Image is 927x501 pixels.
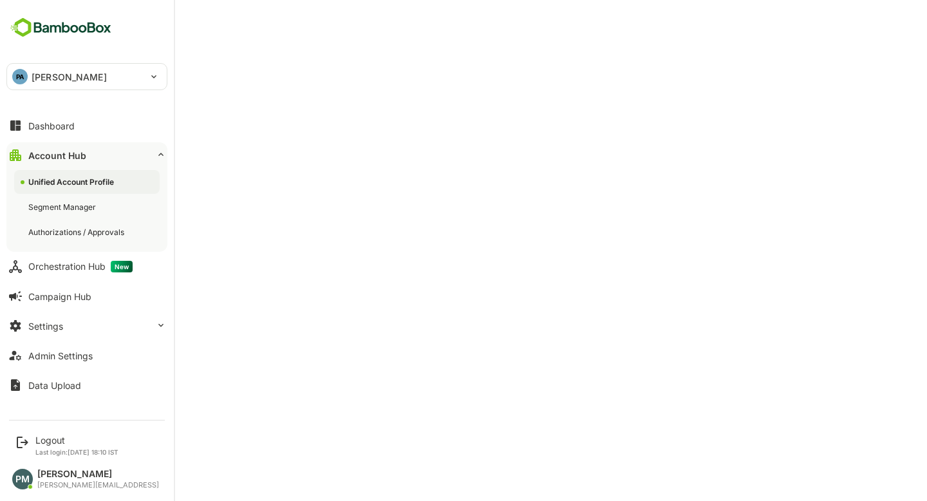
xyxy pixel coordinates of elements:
[32,70,107,84] p: [PERSON_NAME]
[28,291,91,302] div: Campaign Hub
[6,283,167,309] button: Campaign Hub
[28,202,98,213] div: Segment Manager
[6,15,115,40] img: BambooboxFullLogoMark.5f36c76dfaba33ec1ec1367b70bb1252.svg
[35,448,118,456] p: Last login: [DATE] 18:10 IST
[28,227,127,238] div: Authorizations / Approvals
[111,261,133,272] span: New
[12,69,28,84] div: PA
[28,120,75,131] div: Dashboard
[28,261,133,272] div: Orchestration Hub
[7,64,167,90] div: PA[PERSON_NAME]
[28,176,117,187] div: Unified Account Profile
[6,113,167,138] button: Dashboard
[28,350,93,361] div: Admin Settings
[28,380,81,391] div: Data Upload
[6,313,167,339] button: Settings
[6,372,167,398] button: Data Upload
[37,481,159,489] div: [PERSON_NAME][EMAIL_ADDRESS]
[6,343,167,368] button: Admin Settings
[35,435,118,446] div: Logout
[6,142,167,168] button: Account Hub
[6,254,167,279] button: Orchestration HubNew
[37,469,159,480] div: [PERSON_NAME]
[28,150,86,161] div: Account Hub
[12,469,33,489] div: PM
[28,321,63,332] div: Settings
